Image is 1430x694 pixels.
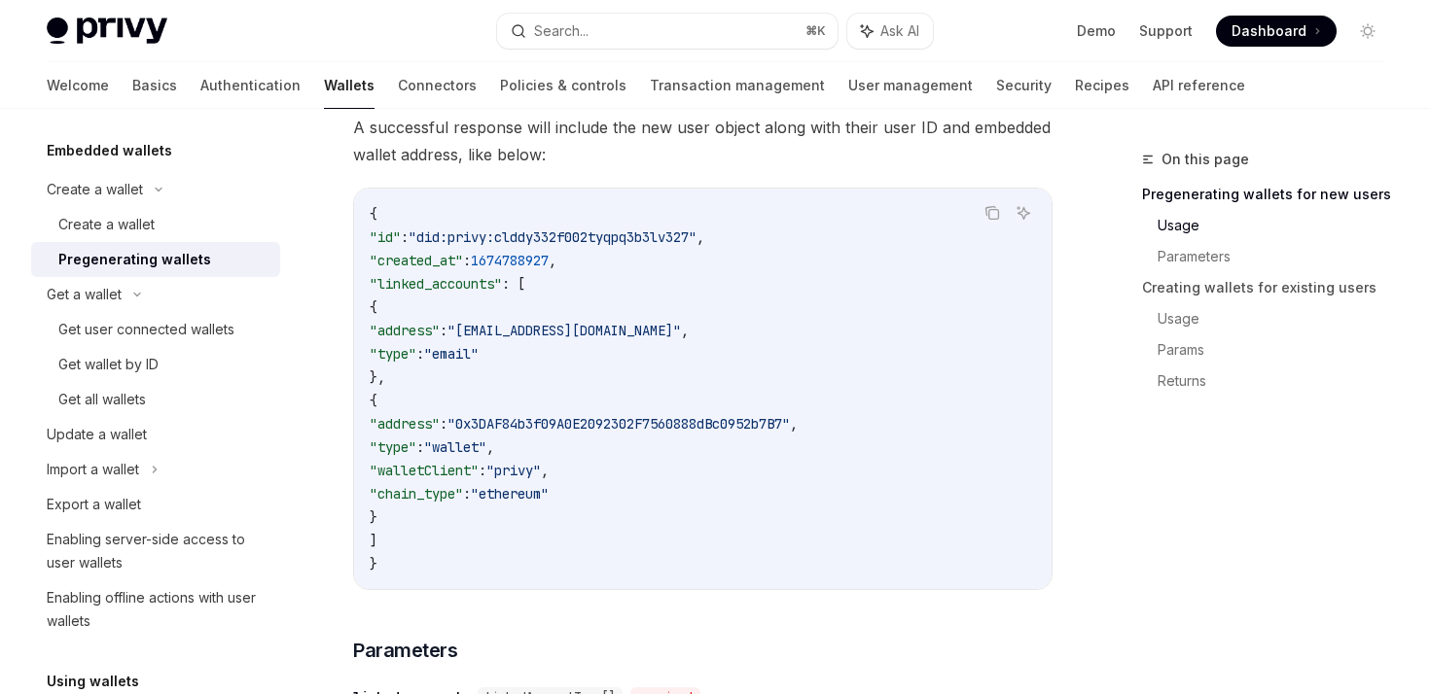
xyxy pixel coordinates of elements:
span: { [370,205,377,223]
a: Parameters [1158,241,1399,272]
span: , [549,252,556,269]
a: Get user connected wallets [31,312,280,347]
a: Welcome [47,62,109,109]
span: , [486,438,494,456]
span: : [ [502,275,525,293]
a: Pregenerating wallets [31,242,280,277]
span: , [681,322,689,339]
span: }, [370,368,385,386]
a: Create a wallet [31,207,280,242]
span: "wallet" [424,438,486,456]
a: Enabling offline actions with user wallets [31,580,280,639]
a: Support [1139,21,1193,41]
span: , [790,415,798,433]
a: Connectors [398,62,477,109]
div: Search... [534,19,589,43]
a: User management [848,62,973,109]
div: Get user connected wallets [58,318,234,341]
div: Create a wallet [58,213,155,236]
a: Export a wallet [31,487,280,522]
div: Create a wallet [47,178,143,201]
span: "address" [370,322,440,339]
span: : [440,322,447,339]
img: light logo [47,17,167,45]
div: Pregenerating wallets [58,248,211,271]
span: "type" [370,438,416,456]
a: Creating wallets for existing users [1142,272,1399,303]
h5: Embedded wallets [47,139,172,162]
a: Wallets [324,62,375,109]
span: : [479,462,486,479]
span: : [463,252,471,269]
a: Security [996,62,1052,109]
span: A successful response will include the new user object along with their user ID and embedded wall... [353,114,1053,168]
a: Update a wallet [31,417,280,452]
span: } [370,508,377,526]
div: Get wallet by ID [58,353,159,376]
a: Params [1158,334,1399,365]
button: Search...⌘K [497,14,837,49]
span: "address" [370,415,440,433]
span: { [370,392,377,409]
div: Get all wallets [58,388,146,411]
a: Authentication [200,62,301,109]
div: Get a wallet [47,283,122,306]
a: Usage [1158,303,1399,334]
a: Dashboard [1216,16,1337,47]
span: ⌘ K [805,23,826,39]
span: } [370,555,377,573]
span: { [370,298,377,316]
span: "type" [370,345,416,363]
span: Parameters [353,637,457,664]
a: Get wallet by ID [31,347,280,382]
div: Import a wallet [47,458,139,481]
span: On this page [1162,148,1249,171]
span: "chain_type" [370,485,463,503]
span: "privy" [486,462,541,479]
button: Toggle dark mode [1352,16,1383,47]
span: 1674788927 [471,252,549,269]
button: Ask AI [1011,200,1036,226]
a: API reference [1153,62,1245,109]
span: "created_at" [370,252,463,269]
span: : [463,485,471,503]
a: Demo [1077,21,1116,41]
div: Update a wallet [47,423,147,446]
span: ] [370,532,377,549]
div: Enabling server-side access to user wallets [47,528,268,574]
a: Policies & controls [500,62,626,109]
span: "ethereum" [471,485,549,503]
h5: Using wallets [47,670,139,693]
a: Usage [1158,210,1399,241]
span: : [401,228,409,246]
span: , [697,228,704,246]
span: "id" [370,228,401,246]
span: "linked_accounts" [370,275,502,293]
span: "[EMAIL_ADDRESS][DOMAIN_NAME]" [447,322,681,339]
span: "0x3DAF84b3f09A0E2092302F7560888dBc0952b7B7" [447,415,790,433]
span: "walletClient" [370,462,479,479]
a: Recipes [1075,62,1129,109]
span: , [541,462,549,479]
span: "email" [424,345,479,363]
a: Pregenerating wallets for new users [1142,179,1399,210]
button: Ask AI [847,14,933,49]
a: Transaction management [650,62,825,109]
span: Ask AI [880,21,919,41]
a: Enabling server-side access to user wallets [31,522,280,580]
button: Copy the contents from the code block [980,200,1005,226]
span: "did:privy:clddy332f002tyqpq3b3lv327" [409,228,697,246]
a: Basics [132,62,177,109]
span: : [416,438,424,456]
a: Returns [1158,365,1399,397]
span: : [440,415,447,433]
span: : [416,345,424,363]
a: Get all wallets [31,382,280,417]
div: Export a wallet [47,493,141,516]
span: Dashboard [1232,21,1306,41]
div: Enabling offline actions with user wallets [47,586,268,633]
